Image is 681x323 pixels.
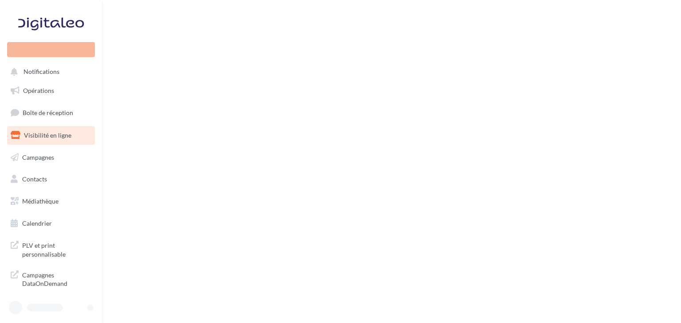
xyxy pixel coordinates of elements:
[5,103,97,122] a: Boîte de réception
[22,175,47,183] span: Contacts
[23,109,73,116] span: Boîte de réception
[5,148,97,167] a: Campagnes
[22,219,52,227] span: Calendrier
[5,265,97,292] a: Campagnes DataOnDemand
[5,236,97,262] a: PLV et print personnalisable
[24,131,71,139] span: Visibilité en ligne
[22,239,91,258] span: PLV et print personnalisable
[23,87,54,94] span: Opérations
[23,68,59,76] span: Notifications
[22,153,54,161] span: Campagnes
[22,269,91,288] span: Campagnes DataOnDemand
[5,81,97,100] a: Opérations
[22,197,59,205] span: Médiathèque
[7,42,95,57] div: Nouvelle campagne
[5,170,97,188] a: Contacts
[5,126,97,145] a: Visibilité en ligne
[5,192,97,211] a: Médiathèque
[5,214,97,233] a: Calendrier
